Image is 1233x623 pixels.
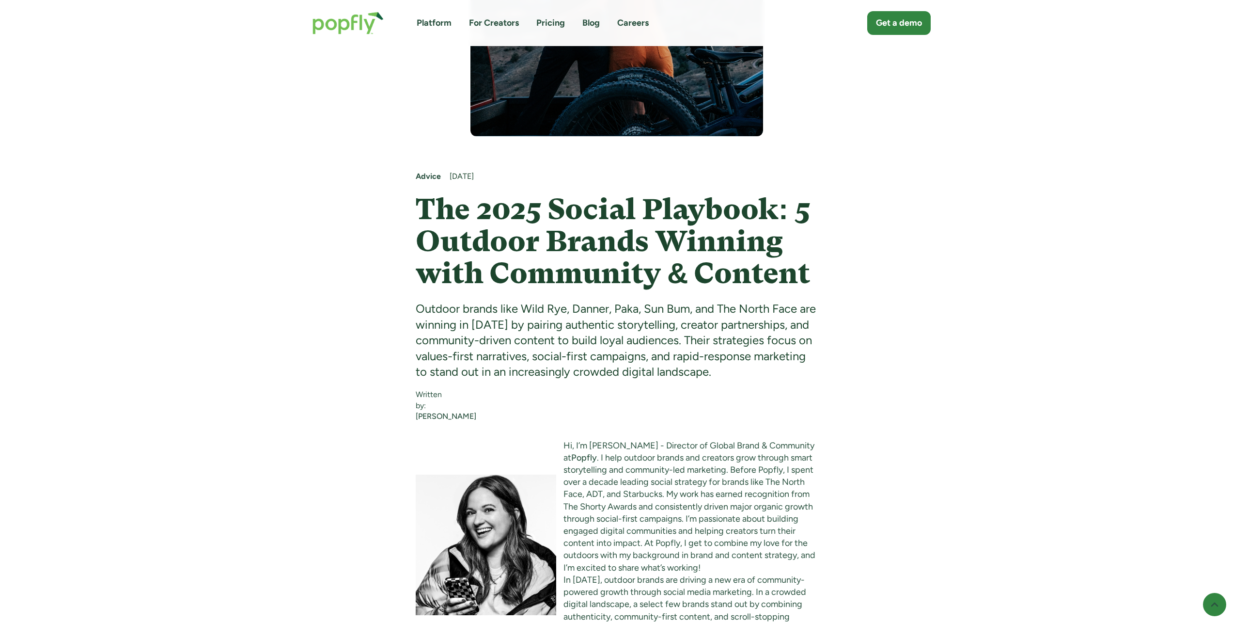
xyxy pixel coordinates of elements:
a: [PERSON_NAME] [416,411,476,422]
div: Outdoor brands like Wild Rye, Danner, Paka, Sun Bum, and The North Face are winning in [DATE] by ... [416,301,817,380]
h1: The 2025 Social Playbook: 5 Outdoor Brands Winning with Community & Content [416,193,817,289]
a: Careers [617,17,649,29]
a: For Creators [469,17,519,29]
strong: Advice [416,172,441,181]
a: Pricing [536,17,565,29]
a: Advice [416,171,441,182]
div: Written by: [416,389,476,411]
a: Popfly [571,452,597,463]
div: Get a demo [876,17,922,29]
div: [DATE] [450,171,817,182]
a: Get a demo [867,11,931,35]
a: Platform [417,17,452,29]
a: home [303,2,393,44]
a: Blog [582,17,600,29]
